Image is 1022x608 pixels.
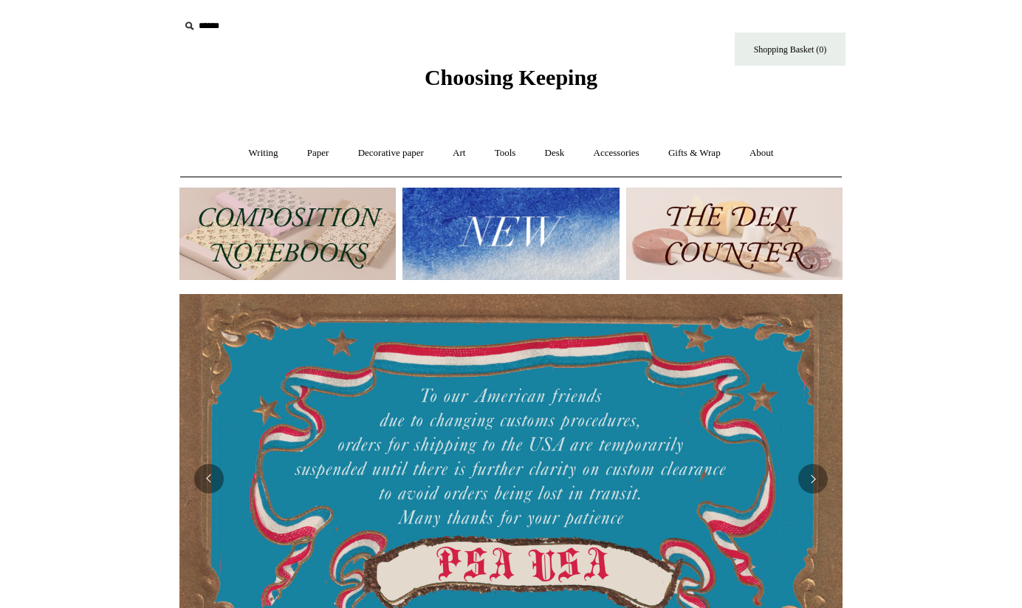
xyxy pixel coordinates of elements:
[345,134,437,173] a: Decorative paper
[736,134,787,173] a: About
[580,134,653,173] a: Accessories
[425,77,597,87] a: Choosing Keeping
[294,134,343,173] a: Paper
[798,464,828,493] button: Next
[179,188,396,280] img: 202302 Composition ledgers.jpg__PID:69722ee6-fa44-49dd-a067-31375e5d54ec
[532,134,578,173] a: Desk
[735,33,846,66] a: Shopping Basket (0)
[481,134,529,173] a: Tools
[626,188,843,280] img: The Deli Counter
[402,188,619,280] img: New.jpg__PID:f73bdf93-380a-4a35-bcfe-7823039498e1
[655,134,734,173] a: Gifts & Wrap
[439,134,479,173] a: Art
[236,134,292,173] a: Writing
[194,464,224,493] button: Previous
[425,65,597,89] span: Choosing Keeping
